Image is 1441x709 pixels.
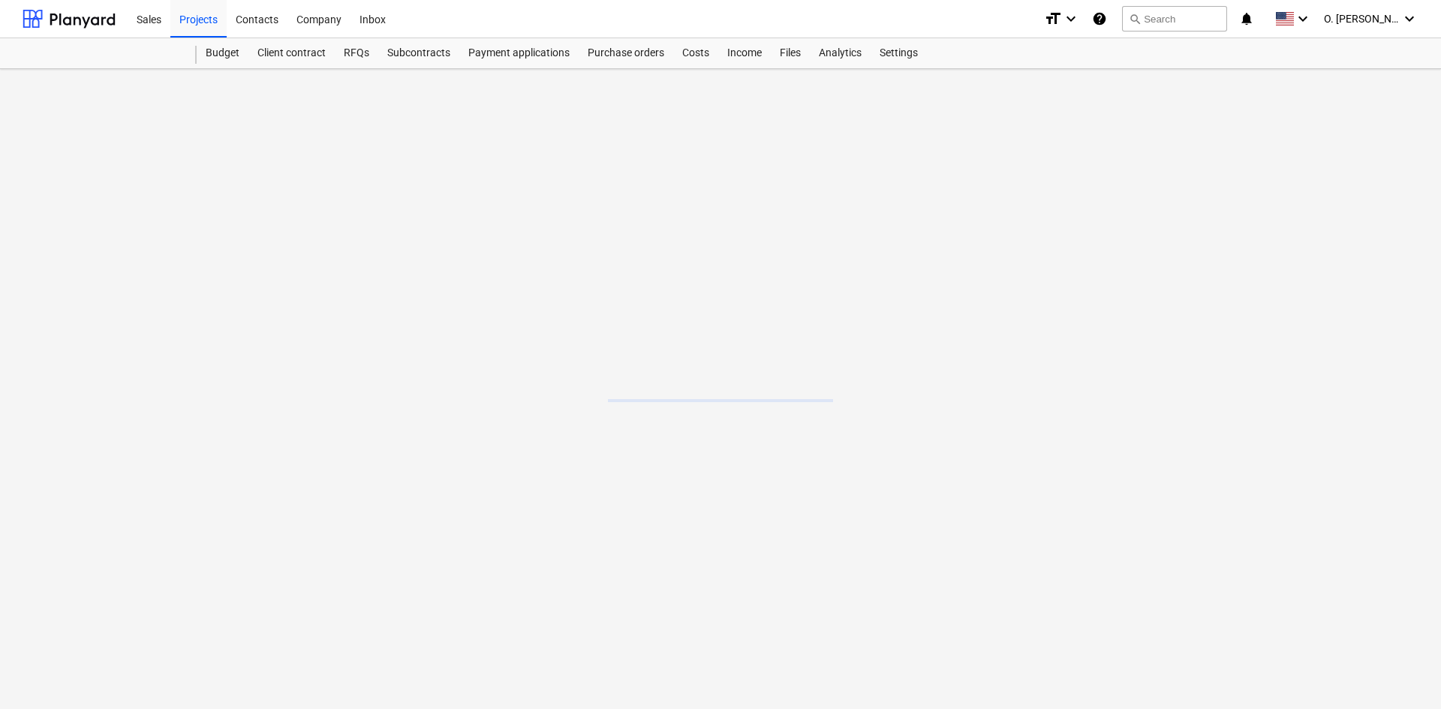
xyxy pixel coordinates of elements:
[579,38,673,68] a: Purchase orders
[1294,10,1312,28] i: keyboard_arrow_down
[673,38,718,68] a: Costs
[1400,10,1418,28] i: keyboard_arrow_down
[197,38,248,68] a: Budget
[1122,6,1227,32] button: Search
[1062,10,1080,28] i: keyboard_arrow_down
[1239,10,1254,28] i: notifications
[1324,13,1399,25] span: O. [PERSON_NAME]
[871,38,927,68] a: Settings
[1044,10,1062,28] i: format_size
[1129,13,1141,25] span: search
[248,38,335,68] a: Client contract
[810,38,871,68] a: Analytics
[335,38,378,68] a: RFQs
[459,38,579,68] a: Payment applications
[718,38,771,68] a: Income
[378,38,459,68] a: Subcontracts
[771,38,810,68] a: Files
[1092,10,1107,28] i: Knowledge base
